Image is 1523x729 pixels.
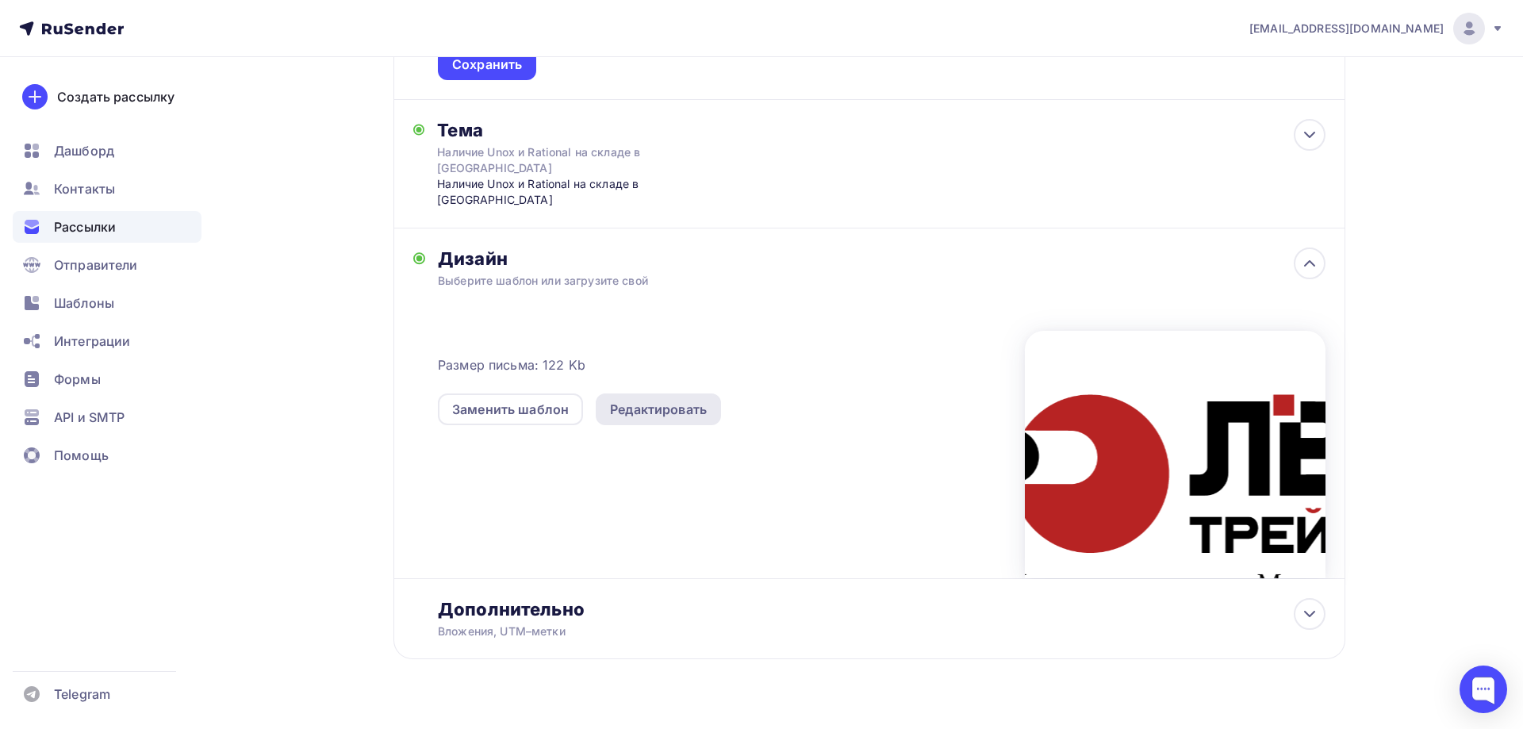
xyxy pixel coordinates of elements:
a: Контакты [13,173,201,205]
div: Дополнительно [438,598,1325,620]
a: [EMAIL_ADDRESS][DOMAIN_NAME] [1249,13,1504,44]
a: Рассылки [13,211,201,243]
div: Создать рассылку [57,87,175,106]
div: Выберите шаблон или загрузите свой [438,273,1237,289]
span: Отправители [54,255,138,274]
a: Формы [13,363,201,395]
span: API и SMTP [54,408,125,427]
div: Сохранить [452,56,522,74]
span: Дашборд [54,141,114,160]
a: Дашборд [13,135,201,167]
div: Вложения, UTM–метки [438,623,1237,639]
div: Редактировать [610,400,707,419]
a: Шаблоны [13,287,201,319]
span: Интеграции [54,332,130,351]
div: Тема [437,119,750,141]
div: Дизайн [438,247,1325,270]
span: Рассылки [54,217,116,236]
div: Наличие Unox и Rational на складе в [GEOGRAPHIC_DATA] [437,144,719,176]
span: Контакты [54,179,115,198]
span: [EMAIL_ADDRESS][DOMAIN_NAME] [1249,21,1444,36]
span: Размер письма: 122 Kb [438,355,585,374]
span: Помощь [54,446,109,465]
div: Наличие Unox и Rational на складе в [GEOGRAPHIC_DATA] [437,176,750,209]
span: Telegram [54,685,110,704]
a: Отправители [13,249,201,281]
span: Формы [54,370,101,389]
div: Заменить шаблон [452,400,569,419]
span: Шаблоны [54,294,114,313]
